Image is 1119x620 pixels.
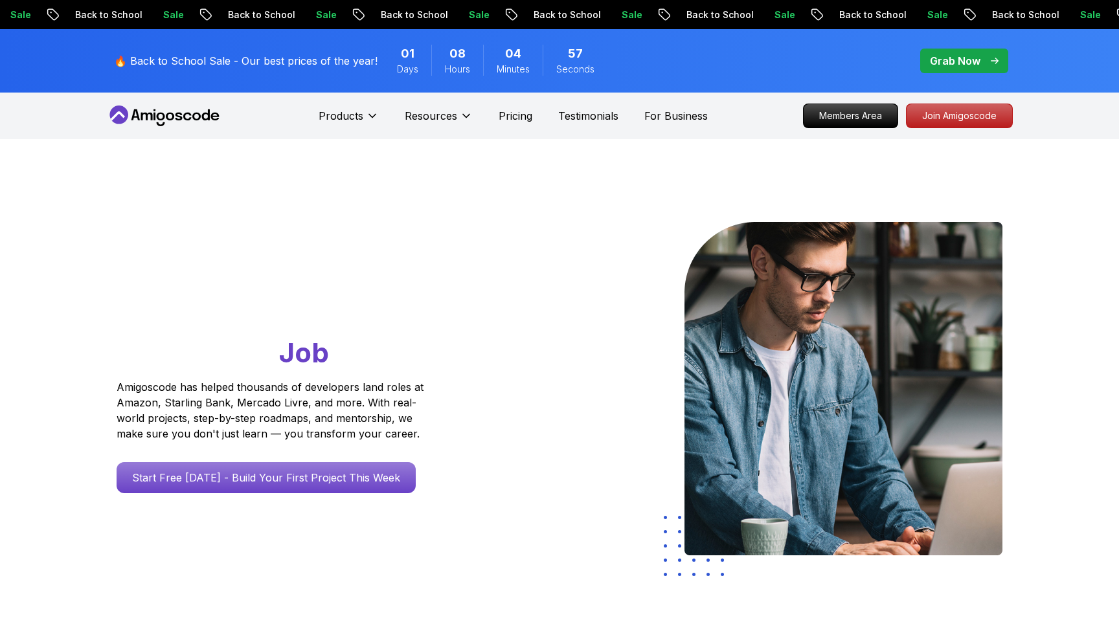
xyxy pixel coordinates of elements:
p: Back to School [735,8,823,21]
p: Sale [976,8,1017,21]
p: Amigoscode has helped thousands of developers land roles at Amazon, Starling Bank, Mercado Livre,... [117,379,427,441]
p: Resources [405,108,457,124]
a: For Business [644,108,708,124]
span: 8 Hours [449,45,466,63]
span: Days [397,63,418,76]
span: Minutes [497,63,530,76]
p: Sale [517,8,559,21]
a: Testimonials [558,108,618,124]
span: Hours [445,63,470,76]
p: 🔥 Back to School Sale - Our best prices of the year! [114,53,378,69]
a: Pricing [499,108,532,124]
p: Back to School [582,8,670,21]
p: Join Amigoscode [907,104,1012,127]
p: Products [319,108,363,124]
a: Members Area [803,104,898,128]
span: 57 Seconds [568,45,583,63]
p: Sale [59,8,100,21]
span: 4 Minutes [505,45,521,63]
a: Join Amigoscode [906,104,1013,128]
a: Start Free [DATE] - Build Your First Project This Week [117,462,416,493]
p: Back to School [277,8,365,21]
p: Sale [212,8,253,21]
button: Resources [405,108,473,134]
p: Grab Now [930,53,980,69]
p: Sale [365,8,406,21]
p: Members Area [804,104,898,127]
p: Back to School [888,8,976,21]
h1: Go From Learning to Hired: Master Java, Spring Boot & Cloud Skills That Get You the [117,222,473,371]
span: Seconds [556,63,594,76]
p: Sale [823,8,865,21]
p: Back to School [429,8,517,21]
p: Back to School [124,8,212,21]
span: 1 Days [401,45,414,63]
span: Job [279,336,329,369]
p: Sale [670,8,712,21]
img: hero [684,222,1002,555]
button: Products [319,108,379,134]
